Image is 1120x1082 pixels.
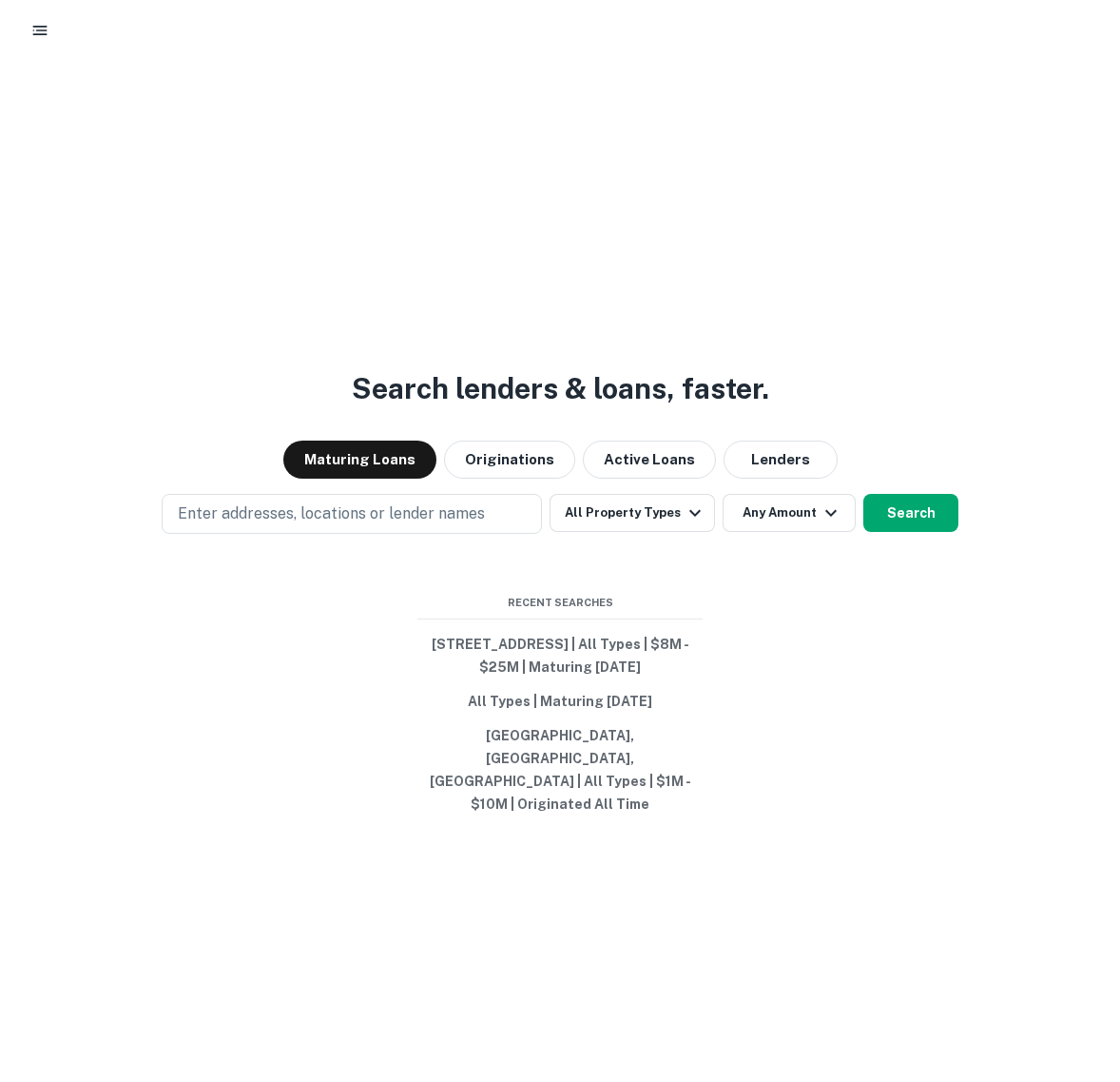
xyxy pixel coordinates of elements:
[863,494,958,532] button: Search
[723,494,856,532] button: Any Amount
[417,627,703,684] button: [STREET_ADDRESS] | All Types | $8M - $25M | Maturing [DATE]
[417,684,703,718] button: All Types | Maturing [DATE]
[1025,869,1120,960] iframe: Chat Widget
[417,718,703,821] button: [GEOGRAPHIC_DATA], [GEOGRAPHIC_DATA], [GEOGRAPHIC_DATA] | All Types | $1M - $10M | Originated All...
[283,441,436,479] button: Maturing Loans
[583,441,716,479] button: Active Loans
[550,494,715,532] button: All Property Types
[444,441,575,479] button: Originations
[352,367,769,410] h3: Search lenders & loans, faster.
[162,494,542,534] button: Enter addresses, locations or lender names
[417,595,703,611] span: Recent Searches
[724,441,838,479] button: Lenders
[178,502,485,525] p: Enter addresses, locations or lender names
